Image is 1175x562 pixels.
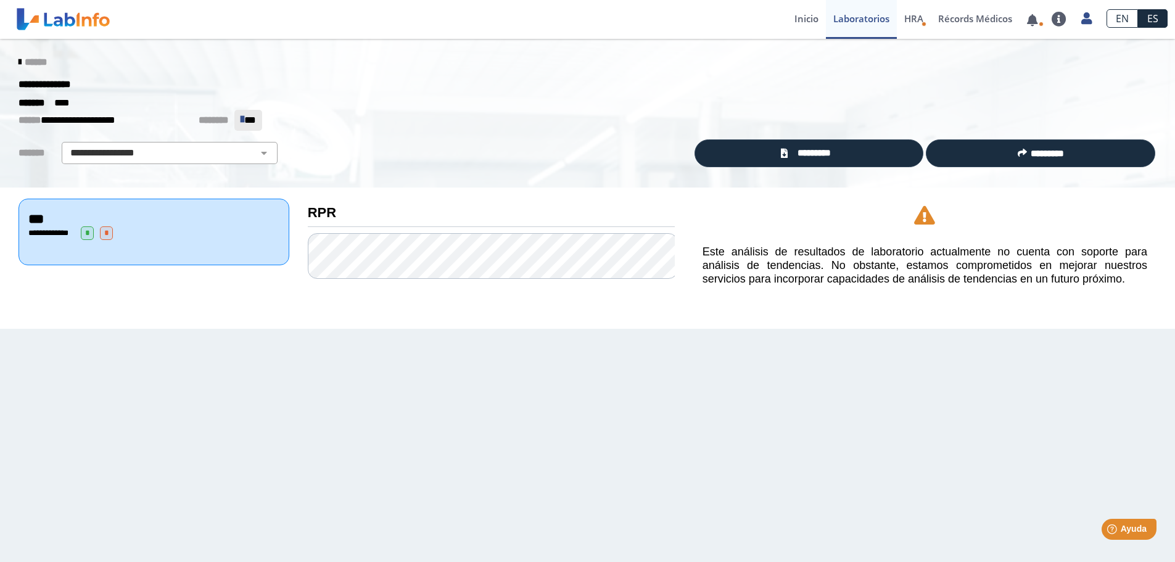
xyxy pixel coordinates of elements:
[1065,514,1161,548] iframe: Help widget launcher
[308,205,336,220] b: RPR
[703,246,1147,286] h5: Este análisis de resultados de laboratorio actualmente no cuenta con soporte para análisis de ten...
[1107,9,1138,28] a: EN
[1138,9,1168,28] a: ES
[904,12,923,25] span: HRA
